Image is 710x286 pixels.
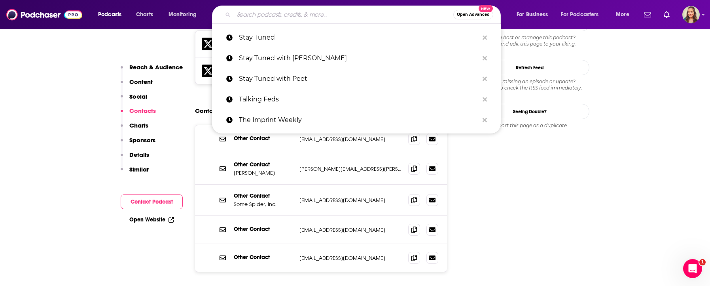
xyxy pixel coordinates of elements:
[212,89,501,110] a: Talking Feds
[234,226,293,233] p: Other Contact
[299,255,402,261] p: [EMAIL_ADDRESS][DOMAIN_NAME]
[195,103,222,118] h2: Contacts
[121,107,156,122] button: Contacts
[220,6,508,24] div: Search podcasts, credits, & more...
[121,93,147,107] button: Social
[212,27,501,48] a: Stay Tuned
[471,122,589,129] div: Report this page as a duplicate.
[129,151,149,158] p: Details
[641,8,654,21] a: Show notifications dropdown
[121,194,183,209] button: Contact Podcast
[239,89,479,110] p: Talking Feds
[682,6,700,23] button: Show profile menu
[682,6,700,23] img: User Profile
[556,8,610,21] button: open menu
[6,7,82,22] img: Podchaser - Follow, Share and Rate Podcasts
[129,107,156,114] p: Contacts
[471,78,589,91] div: Are we missing an episode or update? Use this to check the RSS feed immediately.
[234,201,293,208] p: Some Spider, Inc.
[129,136,155,144] p: Sponsors
[129,93,147,100] p: Social
[561,9,599,20] span: For Podcasters
[129,122,148,129] p: Charts
[169,9,197,20] span: Monitoring
[471,34,589,47] div: Claim and edit this page to your liking.
[610,8,639,21] button: open menu
[234,170,293,176] p: [PERSON_NAME]
[661,8,673,21] a: Show notifications dropdown
[511,8,558,21] button: open menu
[239,27,479,48] p: Stay Tuned
[683,259,702,278] iframe: Intercom live chat
[299,136,402,143] p: [EMAIL_ADDRESS][DOMAIN_NAME]
[212,69,501,89] a: Stay Tuned with Peet
[234,193,293,199] p: Other Contact
[471,104,589,119] a: Seeing Double?
[457,13,490,17] span: Open Advanced
[98,9,121,20] span: Podcasts
[479,5,493,12] span: New
[299,197,402,204] p: [EMAIL_ADDRESS][DOMAIN_NAME]
[136,9,153,20] span: Charts
[121,63,183,78] button: Reach & Audience
[131,8,158,21] a: Charts
[471,60,589,75] button: Refresh Feed
[239,110,479,130] p: The Imprint Weekly
[121,136,155,151] button: Sponsors
[129,166,149,173] p: Similar
[471,34,589,41] span: Do you host or manage this podcast?
[93,8,132,21] button: open menu
[129,63,183,71] p: Reach & Audience
[121,122,148,136] button: Charts
[234,135,293,142] p: Other Contact
[234,161,293,168] p: Other Contact
[129,216,174,223] a: Open Website
[682,6,700,23] span: Logged in as adriana.guzman
[212,48,501,69] a: Stay Tuned with [PERSON_NAME]
[699,259,706,265] span: 1
[453,10,493,19] button: Open AdvancedNew
[234,254,293,261] p: Other Contact
[163,8,207,21] button: open menu
[239,69,479,89] p: Stay Tuned with Peet
[129,78,153,86] p: Content
[212,110,501,130] a: The Imprint Weekly
[616,9,629,20] span: More
[121,78,153,93] button: Content
[234,8,453,21] input: Search podcasts, credits, & more...
[517,9,548,20] span: For Business
[239,48,479,69] p: Stay Tuned with Preet Bahara
[299,166,402,172] p: [PERSON_NAME][EMAIL_ADDRESS][PERSON_NAME][DOMAIN_NAME]
[121,166,149,180] button: Similar
[121,151,149,166] button: Details
[299,227,402,233] p: [EMAIL_ADDRESS][DOMAIN_NAME]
